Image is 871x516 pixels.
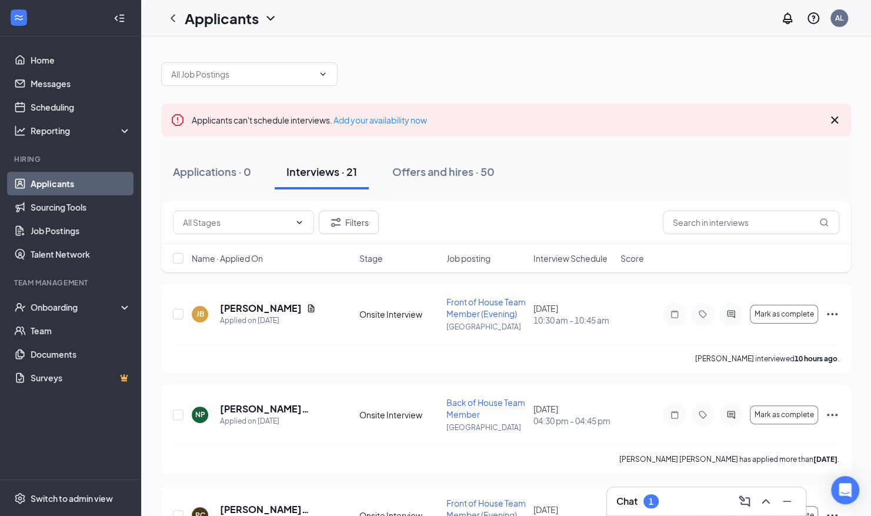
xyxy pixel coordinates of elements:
[31,342,131,366] a: Documents
[286,164,357,179] div: Interviews · 21
[31,95,131,119] a: Scheduling
[446,252,490,264] span: Job posting
[171,113,185,127] svg: Error
[196,309,204,319] div: JB
[827,113,842,127] svg: Cross
[14,301,26,313] svg: UserCheck
[754,310,813,318] span: Mark as complete
[724,309,738,319] svg: ActiveChat
[31,72,131,95] a: Messages
[620,252,644,264] span: Score
[195,410,205,420] div: NP
[14,278,129,288] div: Team Management
[192,252,263,264] span: Name · Applied On
[318,69,328,79] svg: ChevronDown
[31,48,131,72] a: Home
[295,218,304,227] svg: ChevronDown
[359,252,382,264] span: Stage
[795,354,837,363] b: 10 hours ago
[780,494,794,508] svg: Minimize
[754,411,813,419] span: Mark as complete
[31,492,113,504] div: Switch to admin view
[835,13,843,23] div: AL
[819,218,829,227] svg: MagnifyingGlass
[735,492,754,511] button: ComposeMessage
[825,307,839,321] svg: Ellipses
[173,164,251,179] div: Applications · 0
[663,211,839,234] input: Search in interviews
[759,494,773,508] svg: ChevronUp
[737,494,752,508] svg: ComposeMessage
[696,410,710,420] svg: Tag
[446,397,525,420] span: Back of House Team Member
[183,216,290,229] input: All Stages
[750,305,818,324] button: Mark as complete
[446,322,526,332] p: [GEOGRAPHIC_DATA]
[668,410,682,420] svg: Note
[446,297,526,319] span: Front of House Team Member (Evening)
[114,12,125,24] svg: Collapse
[696,309,710,319] svg: Tag
[533,314,613,326] span: 10:30 am - 10:45 am
[14,492,26,504] svg: Settings
[724,410,738,420] svg: ActiveChat
[14,154,129,164] div: Hiring
[31,366,131,390] a: SurveysCrown
[166,11,180,25] svg: ChevronLeft
[220,315,316,327] div: Applied on [DATE]
[31,125,132,137] div: Reporting
[333,115,427,125] a: Add your availability now
[319,211,379,234] button: Filter Filters
[31,301,121,313] div: Onboarding
[220,402,327,415] h5: [PERSON_NAME] [PERSON_NAME]
[31,172,131,195] a: Applicants
[192,115,427,125] span: Applicants can't schedule interviews.
[649,497,653,507] div: 1
[619,454,839,464] p: [PERSON_NAME] [PERSON_NAME] has applied more than .
[750,405,818,424] button: Mark as complete
[14,125,26,137] svg: Analysis
[31,242,131,266] a: Talent Network
[616,495,638,508] h3: Chat
[306,304,316,313] svg: Document
[329,215,343,229] svg: Filter
[668,309,682,319] svg: Note
[220,302,302,315] h5: [PERSON_NAME]
[392,164,495,179] div: Offers and hires · 50
[263,11,278,25] svg: ChevronDown
[446,422,526,432] p: [GEOGRAPHIC_DATA]
[533,252,608,264] span: Interview Schedule
[31,195,131,219] a: Sourcing Tools
[780,11,795,25] svg: Notifications
[359,308,439,320] div: Onsite Interview
[533,403,613,427] div: [DATE]
[185,8,259,28] h1: Applicants
[831,476,859,504] div: Open Intercom Messenger
[813,455,837,464] b: [DATE]
[533,415,613,427] span: 04:30 pm - 04:45 pm
[825,408,839,422] svg: Ellipses
[756,492,775,511] button: ChevronUp
[31,319,131,342] a: Team
[220,415,327,427] div: Applied on [DATE]
[171,68,313,81] input: All Job Postings
[31,219,131,242] a: Job Postings
[806,11,820,25] svg: QuestionInfo
[777,492,796,511] button: Minimize
[13,12,25,24] svg: WorkstreamLogo
[220,503,327,516] h5: [PERSON_NAME] [PERSON_NAME]
[695,354,839,364] p: [PERSON_NAME] interviewed .
[533,302,613,326] div: [DATE]
[359,409,439,421] div: Onsite Interview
